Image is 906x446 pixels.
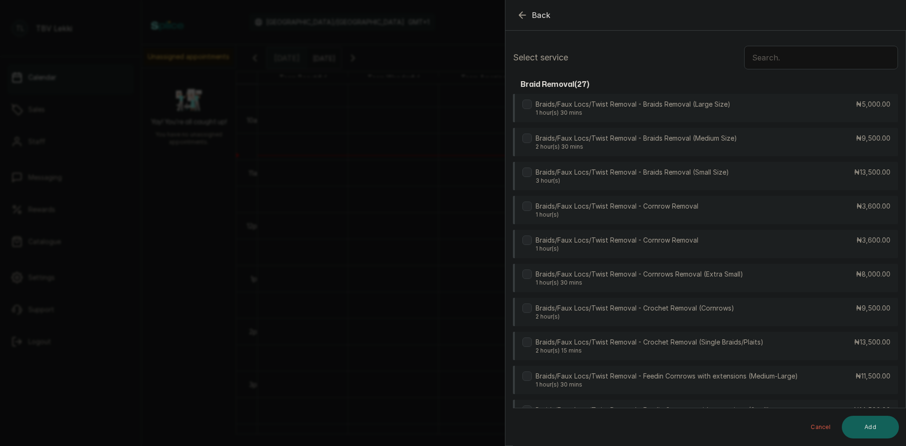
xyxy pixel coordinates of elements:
[856,100,890,109] p: ₦5,000.00
[536,177,729,185] p: 3 hour(s)
[744,46,898,69] input: Search.
[532,9,551,21] span: Back
[536,371,798,381] p: Braids/Faux Locs/Twist Removal - Feedin Cornrows with extensions (Medium-Large)
[536,405,770,415] p: Braids/Faux Locs/Twist Removal - Feedin Cornrows with extensions (Small)
[536,381,798,388] p: 1 hour(s) 30 mins
[856,371,890,381] p: ₦11,500.00
[536,269,743,279] p: Braids/Faux Locs/Twist Removal - Cornrows Removal (Extra Small)
[536,313,734,320] p: 2 hour(s)
[856,236,890,245] p: ₦3,600.00
[536,109,730,117] p: 1 hour(s) 30 mins
[536,236,698,245] p: Braids/Faux Locs/Twist Removal - Cornrow Removal
[520,79,589,90] h3: braid removal ( 27 )
[536,211,698,219] p: 1 hour(s)
[842,416,899,438] button: Add
[536,347,763,354] p: 2 hour(s) 15 mins
[513,51,568,64] p: Select service
[517,9,551,21] button: Back
[856,202,890,211] p: ₦3,600.00
[803,416,838,438] button: Cancel
[536,279,743,286] p: 1 hour(s) 30 mins
[536,245,698,252] p: 1 hour(s)
[536,202,698,211] p: Braids/Faux Locs/Twist Removal - Cornrow Removal
[536,168,729,177] p: Braids/Faux Locs/Twist Removal - Braids Removal (Small Size)
[854,337,890,347] p: ₦13,500.00
[854,168,890,177] p: ₦13,500.00
[854,405,890,415] p: ₦14,500.00
[536,337,763,347] p: Braids/Faux Locs/Twist Removal - Crochet Removal (Single Braids/Plaits)
[536,143,737,151] p: 2 hour(s) 30 mins
[536,134,737,143] p: Braids/Faux Locs/Twist Removal - Braids Removal (Medium Size)
[856,303,890,313] p: ₦9,500.00
[536,100,730,109] p: Braids/Faux Locs/Twist Removal - Braids Removal (Large Size)
[856,134,890,143] p: ₦9,500.00
[536,303,734,313] p: Braids/Faux Locs/Twist Removal - Crochet Removal (Cornrows)
[856,269,890,279] p: ₦8,000.00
